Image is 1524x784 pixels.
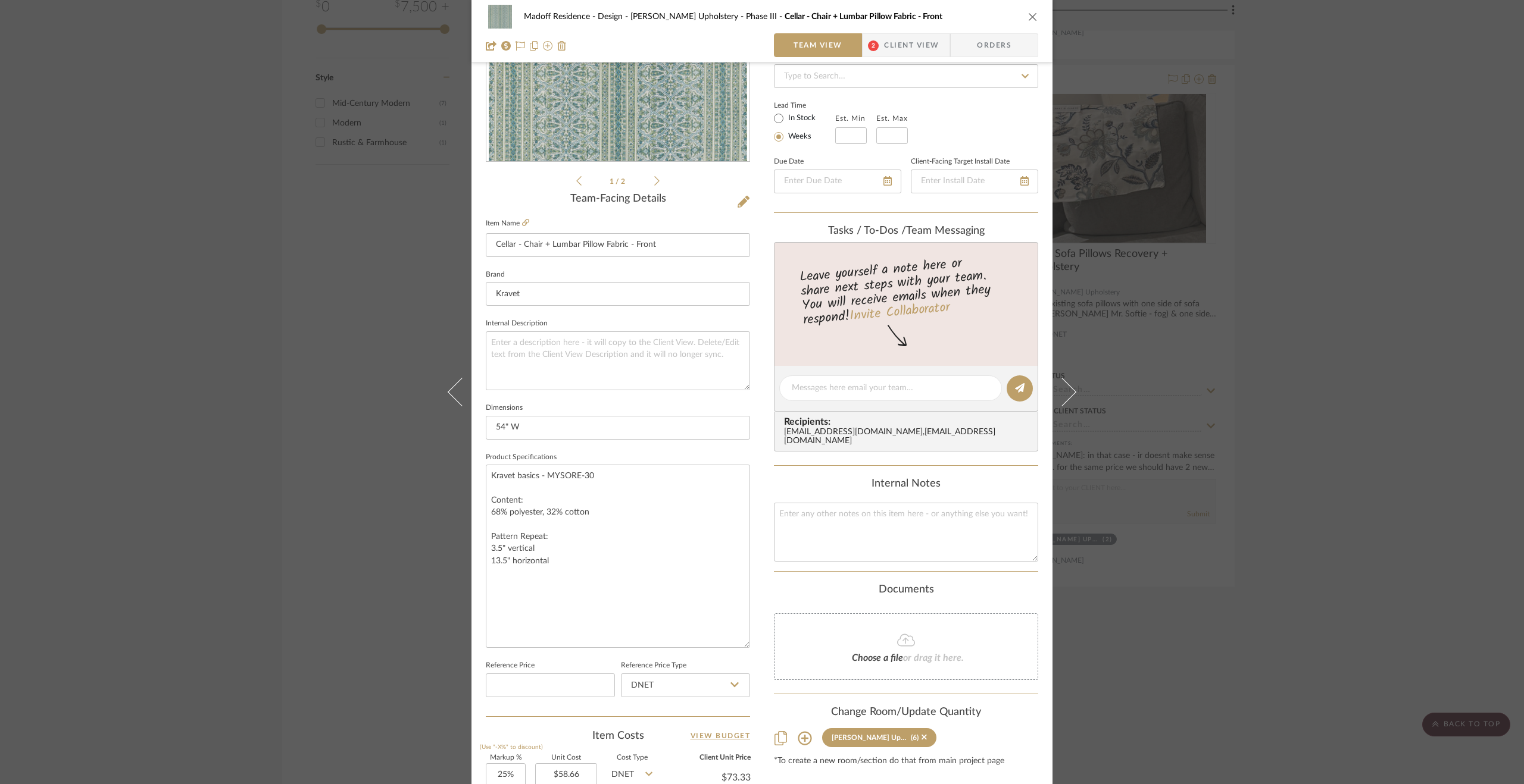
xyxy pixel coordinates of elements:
[486,454,557,460] label: Product Specifications
[786,113,816,124] label: In Stock
[911,733,919,742] div: (6)
[1028,11,1038,22] button: close
[486,405,523,411] label: Dimensions
[774,170,901,193] input: Enter Due Date
[868,40,879,51] span: 2
[774,159,804,165] label: Due Date
[630,12,785,21] span: [PERSON_NAME] Upholstery - Phase III
[964,33,1025,57] span: Orders
[832,733,908,742] div: [PERSON_NAME] Upholstery - Phase III
[774,64,1038,88] input: Type to Search…
[785,12,942,21] span: Cellar - Chair + Lumbar Pillow Fabric - Front
[774,111,835,144] mat-radio-group: Select item type
[784,428,1033,447] div: [EMAIL_ADDRESS][DOMAIN_NAME] , [EMAIL_ADDRESS][DOMAIN_NAME]
[786,131,811,142] label: Weeks
[774,757,1038,766] div: *To create a new room/section do that from main project page
[876,114,908,123] label: Est. Max
[691,729,751,743] a: View Budget
[607,755,657,761] label: Cost Type
[535,755,597,761] label: Unit Cost
[621,178,627,185] span: 2
[486,663,535,669] label: Reference Price
[486,416,750,440] input: Enter the dimensions of this item
[903,653,964,663] span: or drag it here.
[486,272,505,278] label: Brand
[773,250,1040,330] div: Leave yourself a note here or share next steps with your team. You will receive emails when they ...
[884,33,939,57] span: Client View
[774,584,1038,597] div: Documents
[610,178,616,185] span: 1
[794,33,842,57] span: Team View
[835,114,866,123] label: Est. Min
[616,178,621,185] span: /
[486,321,548,327] label: Internal Description
[774,100,835,111] label: Lead Time
[667,755,751,761] label: Client Unit Price
[486,755,526,761] label: Markup %
[852,653,903,663] span: Choose a file
[774,225,1038,238] div: team Messaging
[774,706,1038,719] div: Change Room/Update Quantity
[557,41,567,51] img: Remove from project
[911,159,1010,165] label: Client-Facing Target Install Date
[486,233,750,257] input: Enter Item Name
[524,12,630,21] span: Madoff Residence - Design
[849,297,951,327] a: Invite Collaborator
[486,729,750,743] div: Item Costs
[621,663,686,669] label: Reference Price Type
[784,416,1033,427] span: Recipients:
[486,5,514,29] img: 0d443a30-80fa-44bd-8a48-87dde4201b69_48x40.jpg
[486,218,529,228] label: Item Name
[911,170,1038,193] input: Enter Install Date
[828,225,906,236] span: Tasks / To-Dos /
[774,478,1038,491] div: Internal Notes
[486,193,750,206] div: Team-Facing Details
[486,282,750,306] input: Enter Brand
